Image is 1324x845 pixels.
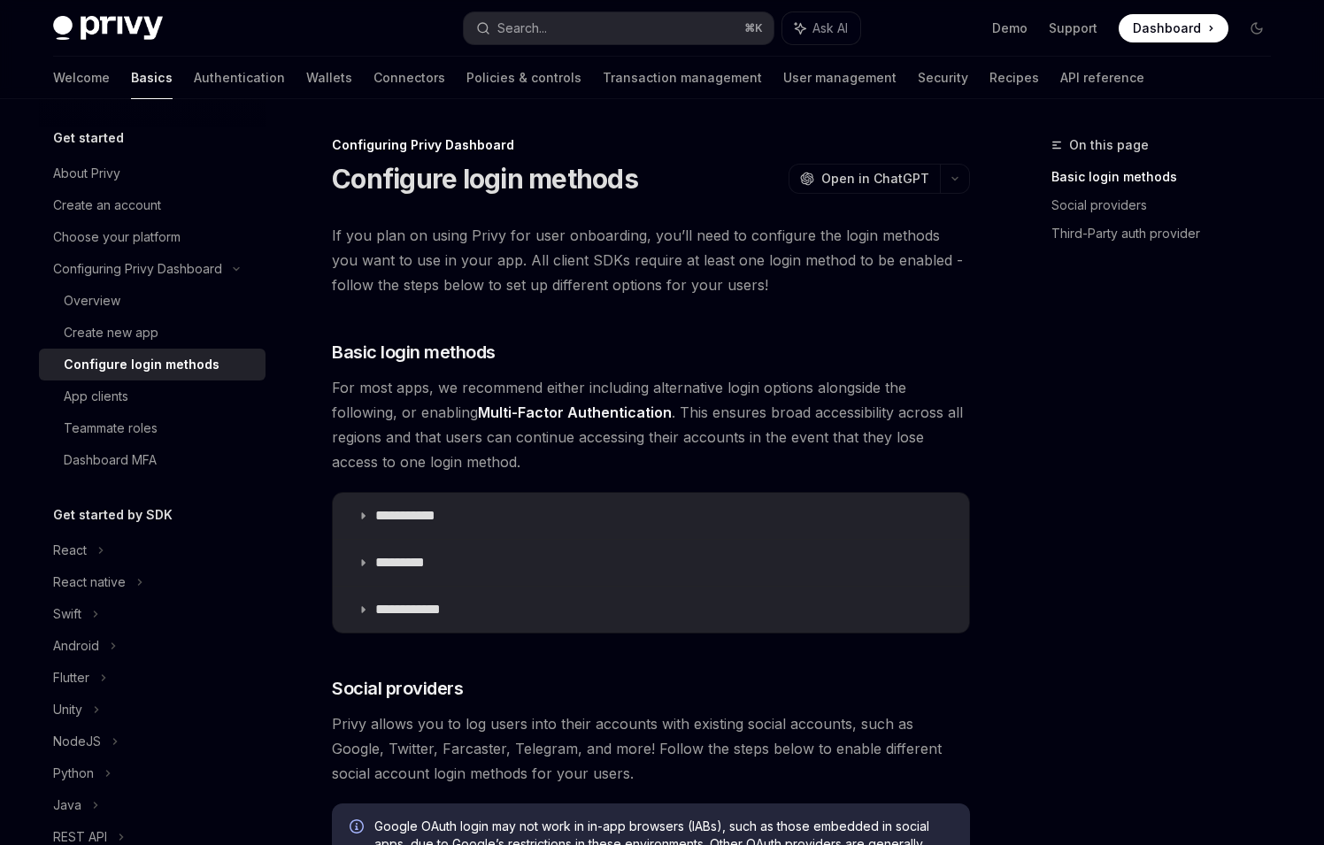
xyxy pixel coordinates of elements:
a: Create an account [39,189,266,221]
span: Open in ChatGPT [821,170,929,188]
span: If you plan on using Privy for user onboarding, you’ll need to configure the login methods you wa... [332,223,970,297]
div: Android [53,635,99,657]
div: Overview [64,290,120,311]
div: Python [53,763,94,784]
div: Java [53,795,81,816]
a: Dashboard [1119,14,1228,42]
a: Third-Party auth provider [1051,219,1285,248]
div: Configure login methods [64,354,219,375]
a: Configure login methods [39,349,266,380]
span: ⌘ K [744,21,763,35]
img: dark logo [53,16,163,41]
div: App clients [64,386,128,407]
div: NodeJS [53,731,101,752]
span: Privy allows you to log users into their accounts with existing social accounts, such as Google, ... [332,711,970,786]
div: Teammate roles [64,418,158,439]
span: On this page [1069,134,1149,156]
a: Connectors [373,57,445,99]
a: Social providers [1051,191,1285,219]
div: Create an account [53,195,161,216]
span: Social providers [332,676,463,701]
span: Ask AI [812,19,848,37]
a: Dashboard MFA [39,444,266,476]
div: React [53,540,87,561]
div: About Privy [53,163,120,184]
span: For most apps, we recommend either including alternative login options alongside the following, o... [332,375,970,474]
div: Search... [497,18,547,39]
div: React native [53,572,126,593]
a: Demo [992,19,1028,37]
a: Overview [39,285,266,317]
a: Multi-Factor Authentication [478,403,672,422]
a: API reference [1060,57,1144,99]
a: Authentication [194,57,285,99]
a: About Privy [39,157,266,189]
a: Support [1049,19,1097,37]
button: Ask AI [782,12,860,44]
a: Teammate roles [39,412,266,444]
h5: Get started [53,127,124,149]
div: Configuring Privy Dashboard [332,136,970,154]
a: Basics [131,57,173,99]
div: Flutter [53,667,89,688]
svg: Info [350,819,367,837]
button: Open in ChatGPT [789,164,940,194]
div: Create new app [64,322,158,343]
a: Transaction management [603,57,762,99]
div: Choose your platform [53,227,181,248]
a: Policies & controls [466,57,581,99]
div: Configuring Privy Dashboard [53,258,222,280]
span: Dashboard [1133,19,1201,37]
a: Choose your platform [39,221,266,253]
a: Welcome [53,57,110,99]
div: Swift [53,603,81,625]
a: Recipes [989,57,1039,99]
div: Dashboard MFA [64,449,157,471]
div: Unity [53,699,82,720]
a: Security [918,57,968,99]
h5: Get started by SDK [53,504,173,526]
button: Search...⌘K [464,12,774,44]
a: User management [783,57,897,99]
a: Create new app [39,317,266,349]
span: Basic login methods [332,340,496,365]
h1: Configure login methods [332,163,638,195]
a: Basic login methods [1051,163,1285,191]
a: App clients [39,380,266,412]
button: Toggle dark mode [1243,14,1271,42]
a: Wallets [306,57,352,99]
